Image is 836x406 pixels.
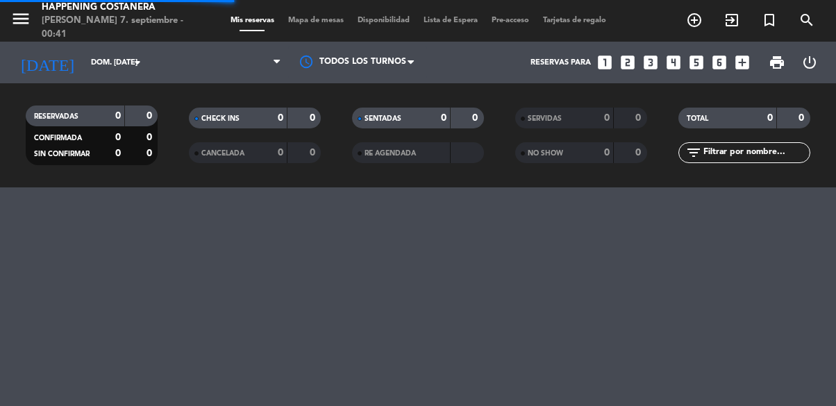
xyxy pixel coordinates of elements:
i: search [799,12,815,28]
i: looks_one [596,53,614,71]
span: SIN CONFIRMAR [34,151,90,158]
i: looks_6 [710,53,728,71]
span: CHECK INS [201,115,240,122]
strong: 0 [115,111,121,121]
span: RE AGENDADA [365,150,416,157]
span: Mapa de mesas [281,17,351,24]
strong: 0 [310,113,318,123]
i: [DATE] [10,47,84,78]
i: looks_two [619,53,637,71]
input: Filtrar por nombre... [702,145,810,160]
strong: 0 [115,133,121,142]
strong: 0 [472,113,480,123]
i: looks_4 [664,53,683,71]
i: looks_5 [687,53,705,71]
strong: 0 [278,148,283,158]
span: CANCELADA [201,150,244,157]
span: Tarjetas de regalo [536,17,613,24]
i: menu [10,8,31,29]
strong: 0 [115,149,121,158]
i: filter_list [685,144,702,161]
strong: 0 [441,113,446,123]
strong: 0 [278,113,283,123]
div: Happening Costanera [42,1,199,15]
i: add_circle_outline [686,12,703,28]
span: print [769,54,785,71]
span: SERVIDAS [528,115,562,122]
strong: 0 [604,113,610,123]
span: RESERVADAS [34,113,78,120]
i: turned_in_not [761,12,778,28]
div: [PERSON_NAME] 7. septiembre - 00:41 [42,14,199,41]
span: Reservas para [530,58,591,67]
i: add_box [733,53,751,71]
strong: 0 [604,148,610,158]
span: CONFIRMADA [34,135,82,142]
strong: 0 [635,148,644,158]
strong: 0 [147,111,155,121]
span: Pre-acceso [485,17,536,24]
span: Disponibilidad [351,17,417,24]
i: arrow_drop_down [129,54,146,71]
span: TOTAL [687,115,708,122]
span: Mis reservas [224,17,281,24]
span: NO SHOW [528,150,563,157]
span: Lista de Espera [417,17,485,24]
span: SENTADAS [365,115,401,122]
i: looks_3 [642,53,660,71]
i: power_settings_new [801,54,818,71]
strong: 0 [310,148,318,158]
strong: 0 [147,149,155,158]
div: LOG OUT [793,42,826,83]
strong: 0 [767,113,773,123]
strong: 0 [799,113,807,123]
strong: 0 [635,113,644,123]
strong: 0 [147,133,155,142]
button: menu [10,8,31,34]
i: exit_to_app [724,12,740,28]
